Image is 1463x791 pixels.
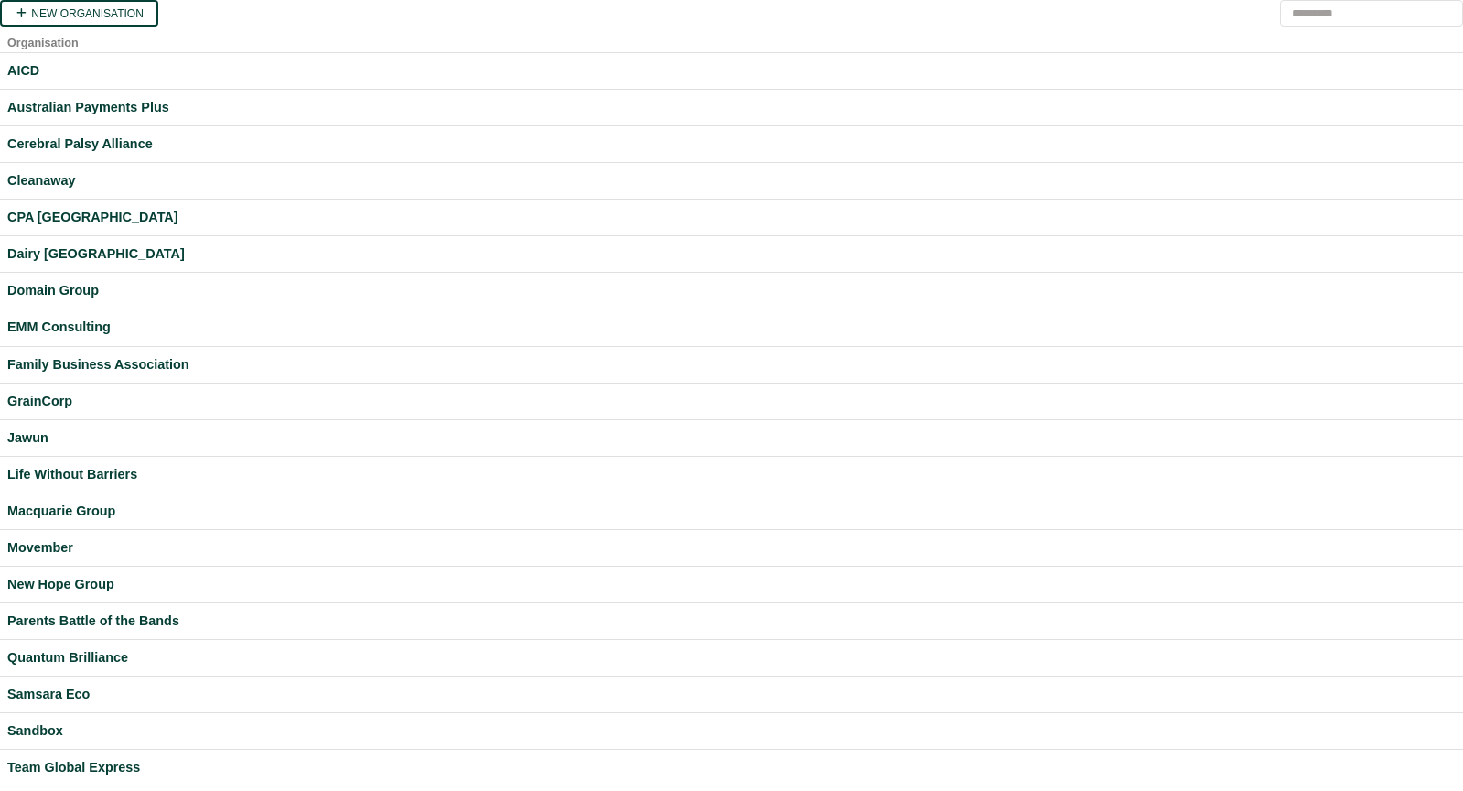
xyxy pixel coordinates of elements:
a: New Hope Group [7,574,1456,595]
a: Team Global Express [7,757,1456,778]
a: Jawun [7,428,1456,449]
a: GrainCorp [7,391,1456,412]
a: Samsara Eco [7,684,1456,705]
a: Movember [7,537,1456,558]
a: Australian Payments Plus [7,97,1456,118]
a: Sandbox [7,721,1456,742]
a: Domain Group [7,280,1456,301]
a: Cleanaway [7,170,1456,191]
a: Parents Battle of the Bands [7,611,1456,632]
a: Quantum Brilliance [7,647,1456,668]
a: EMM Consulting [7,317,1456,338]
a: CPA [GEOGRAPHIC_DATA] [7,207,1456,228]
a: Life Without Barriers [7,464,1456,485]
a: Macquarie Group [7,501,1456,522]
a: Cerebral Palsy Alliance [7,134,1456,155]
a: Family Business Association [7,354,1456,375]
a: AICD [7,60,1456,81]
a: Dairy [GEOGRAPHIC_DATA] [7,244,1456,265]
